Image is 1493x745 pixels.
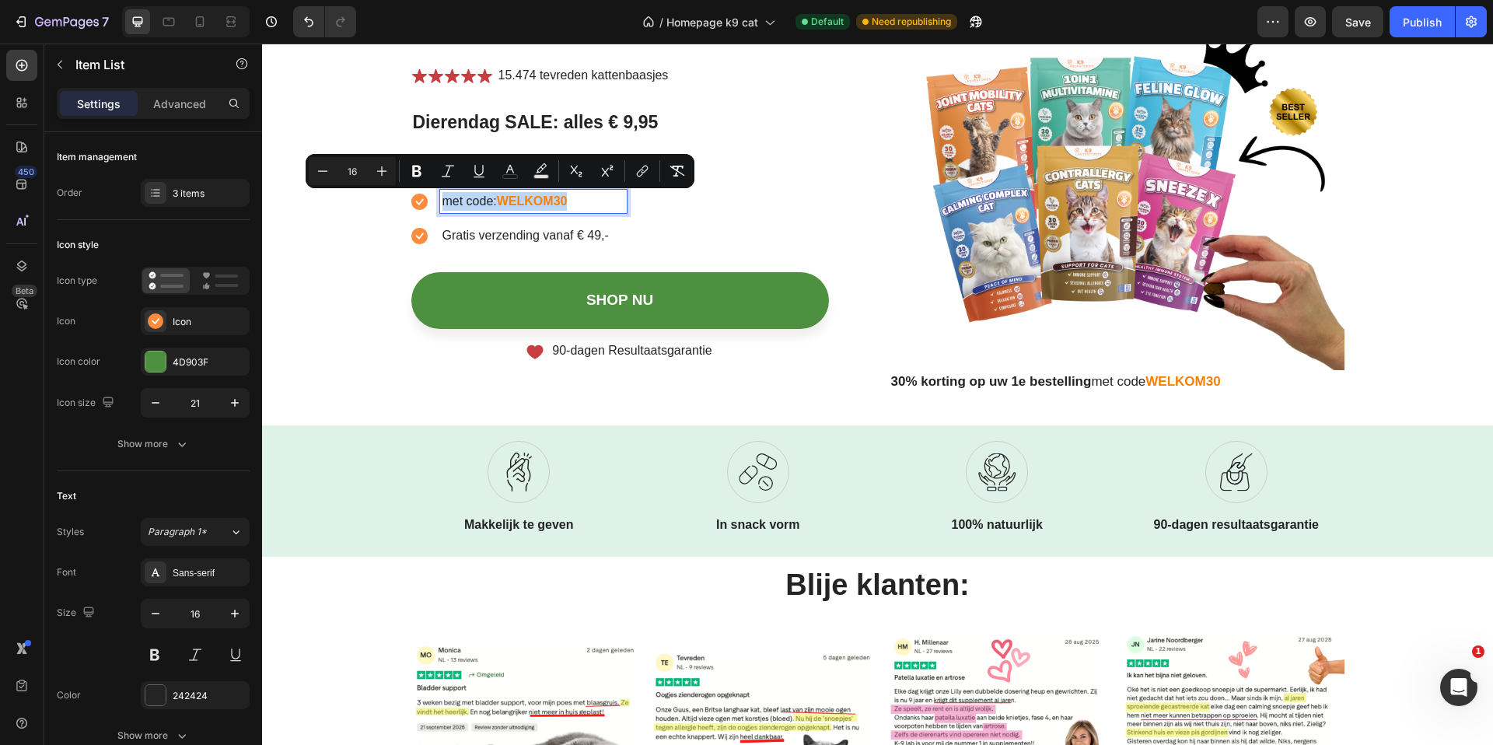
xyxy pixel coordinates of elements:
div: 3 items [173,187,246,201]
div: Icon size [57,393,117,414]
p: 7 [102,12,109,31]
div: 450 [15,166,37,178]
button: Show more [57,430,250,458]
div: Beta [12,285,37,297]
span: Homepage k9 cat [666,14,758,30]
p: Makkelijk te geven [163,474,351,490]
button: 7 [6,6,116,37]
button: Paragraph 1* [141,518,250,546]
div: Show more [117,436,190,452]
div: Icon type [57,274,97,288]
div: Size [57,603,98,624]
div: Icon [57,314,75,328]
strong: 30% korting op uw 1e bestelling [629,331,830,345]
div: Text [57,489,76,503]
div: Undo/Redo [293,6,356,37]
div: Icon style [57,238,99,252]
div: Icon [173,315,246,329]
p: Shop NU [324,247,391,267]
div: Order [57,186,82,200]
div: Sans-serif [173,566,246,580]
div: Publish [1403,14,1442,30]
div: Font [57,565,76,579]
span: met code [629,331,884,345]
p: Settings [77,96,121,112]
span: / [659,14,663,30]
p: 100% natuurlijk [642,474,829,490]
button: Save [1332,6,1383,37]
span: Need republishing [872,15,951,29]
h2: Blije klanten: [149,521,1082,562]
div: Color [57,688,81,702]
iframe: Intercom live chat [1440,669,1477,706]
p: 90-dagen resultaatsgarantie [880,474,1068,490]
div: Editor contextual toolbar [306,154,694,188]
div: Item management [57,150,137,164]
div: Icon color [57,355,100,369]
div: 242424 [173,689,246,703]
p: Item List [75,55,208,74]
span: Default [811,15,844,29]
p: Advanced [153,96,206,112]
p: 90-dagen Resultaatsgarantie [290,299,449,316]
strong: WELKOM30 [883,331,958,345]
span: Paragraph 1* [148,525,207,539]
iframe: Design area [262,44,1493,745]
div: Styles [57,525,84,539]
p: In snack vorm [402,474,589,490]
span: 1 [1472,645,1484,658]
button: Publish [1390,6,1455,37]
div: 4D903F [173,355,246,369]
div: Show more [117,728,190,743]
span: Save [1345,16,1371,29]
